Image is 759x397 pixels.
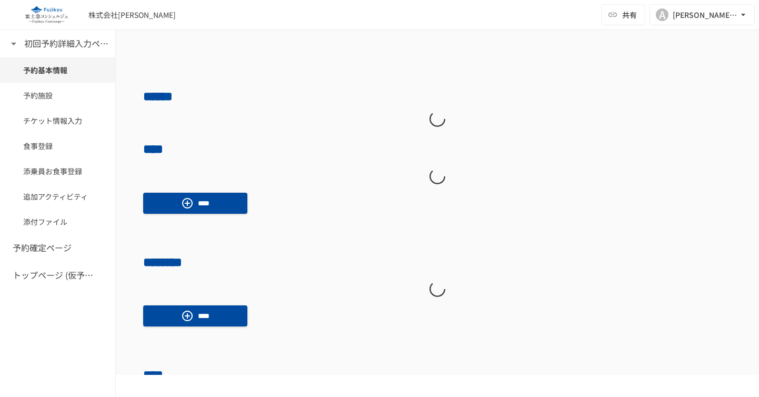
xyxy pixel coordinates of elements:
[23,191,92,202] span: 追加アクティビティ
[673,8,738,22] div: [PERSON_NAME][EMAIL_ADDRESS][DOMAIN_NAME]
[23,115,92,126] span: チケット情報入力
[622,9,637,21] span: 共有
[13,241,72,255] h6: 予約確定ページ
[13,269,97,282] h6: トップページ (仮予約一覧)
[23,140,92,152] span: 食事登録
[23,216,92,227] span: 添付ファイル
[24,37,108,51] h6: 初回予約詳細入力ページ
[650,4,755,25] button: A[PERSON_NAME][EMAIL_ADDRESS][DOMAIN_NAME]
[23,165,92,177] span: 添乗員お食事登録
[23,90,92,101] span: 予約施設
[13,6,80,23] img: eQeGXtYPV2fEKIA3pizDiVdzO5gJTl2ahLbsPaD2E4R
[601,4,645,25] button: 共有
[88,9,176,21] div: 株式会社[PERSON_NAME]
[656,8,668,21] div: A
[23,64,92,76] span: 予約基本情報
